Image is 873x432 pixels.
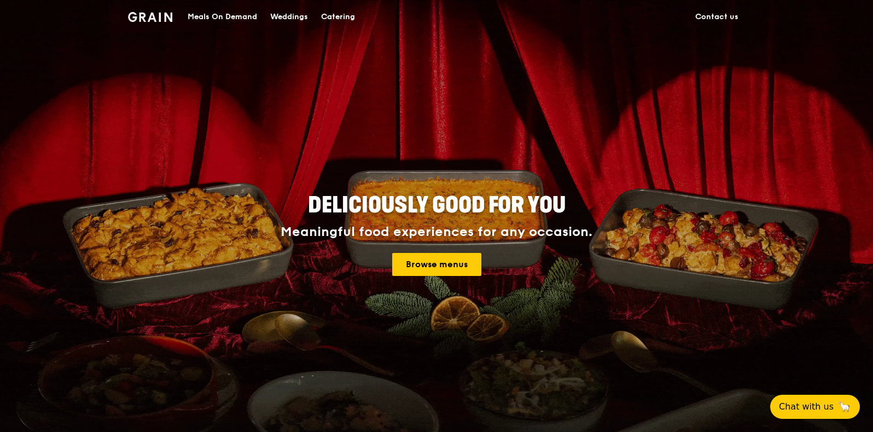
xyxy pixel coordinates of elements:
a: Contact us [689,1,745,33]
div: Weddings [270,1,308,33]
button: Chat with us🦙 [770,395,860,419]
a: Weddings [264,1,315,33]
div: Meaningful food experiences for any occasion. [240,224,633,240]
a: Browse menus [392,253,481,276]
img: Grain [128,12,172,22]
span: Deliciously good for you [308,192,566,218]
div: Meals On Demand [188,1,257,33]
span: Chat with us [779,400,834,413]
a: Catering [315,1,362,33]
span: 🦙 [838,400,851,413]
div: Catering [321,1,355,33]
